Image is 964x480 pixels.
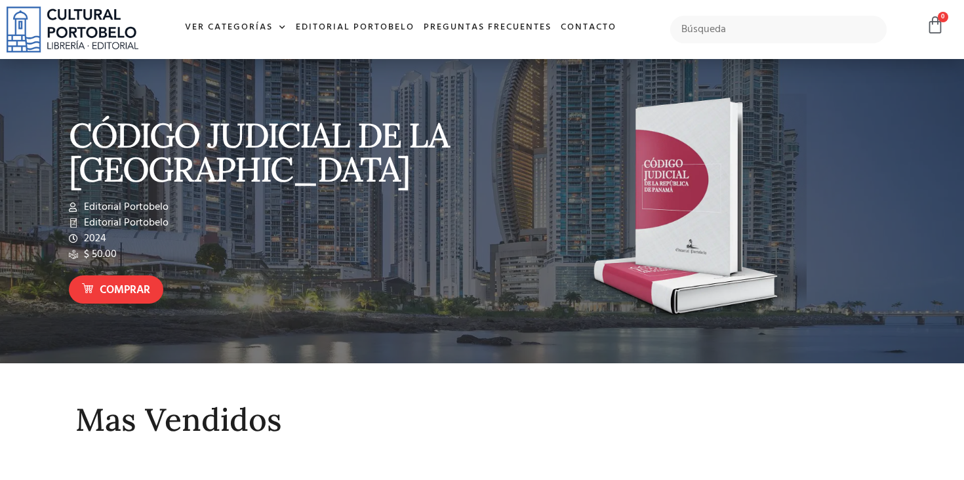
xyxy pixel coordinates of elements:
span: Editorial Portobelo [81,199,169,215]
a: 0 [926,16,944,35]
a: Preguntas frecuentes [419,14,556,42]
span: Comprar [100,282,150,299]
h2: Mas Vendidos [75,403,889,437]
a: Comprar [69,275,163,304]
a: Ver Categorías [180,14,291,42]
span: 0 [938,12,948,22]
span: $ 50.00 [81,247,117,262]
a: Editorial Portobelo [291,14,419,42]
a: Contacto [556,14,621,42]
input: Búsqueda [670,16,887,43]
span: 2024 [81,231,106,247]
p: CÓDIGO JUDICIAL DE LA [GEOGRAPHIC_DATA] [69,118,475,186]
span: Editorial Portobelo [81,215,169,231]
